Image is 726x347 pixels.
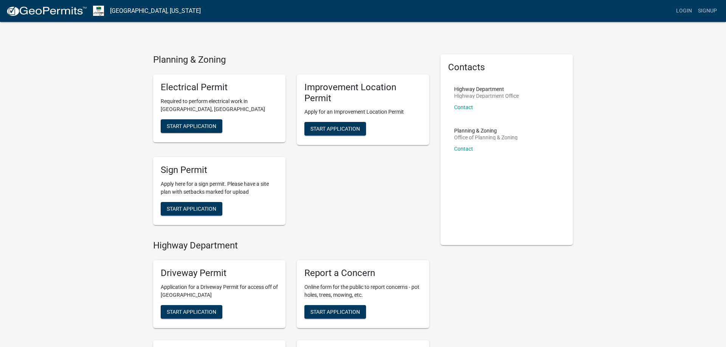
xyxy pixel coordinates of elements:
[161,305,222,319] button: Start Application
[695,4,720,18] a: Signup
[454,128,518,133] p: Planning & Zoning
[454,104,473,110] a: Contact
[153,240,429,251] h4: Highway Department
[161,97,278,113] p: Required to perform electrical work in [GEOGRAPHIC_DATA], [GEOGRAPHIC_DATA]
[304,108,422,116] p: Apply for an Improvement Location Permit
[110,5,201,17] a: [GEOGRAPHIC_DATA], [US_STATE]
[304,122,366,136] button: Start Application
[161,82,278,93] h5: Electrical Permit
[167,123,216,129] span: Start Application
[454,135,518,140] p: Office of Planning & Zoning
[454,146,473,152] a: Contact
[161,283,278,299] p: Application for a Driveway Permit for access off of [GEOGRAPHIC_DATA]
[153,54,429,65] h4: Planning & Zoning
[93,6,104,16] img: Morgan County, Indiana
[161,119,222,133] button: Start Application
[304,268,422,279] h5: Report a Concern
[161,165,278,176] h5: Sign Permit
[167,206,216,212] span: Start Application
[161,180,278,196] p: Apply here for a sign permit. Please have a site plan with setbacks marked for upload
[673,4,695,18] a: Login
[454,93,519,99] p: Highway Department Office
[167,308,216,315] span: Start Application
[310,308,360,315] span: Start Application
[161,268,278,279] h5: Driveway Permit
[448,62,565,73] h5: Contacts
[304,283,422,299] p: Online form for the public to report concerns - pot holes, trees, mowing, etc.
[304,82,422,104] h5: Improvement Location Permit
[310,126,360,132] span: Start Application
[161,202,222,216] button: Start Application
[304,305,366,319] button: Start Application
[454,86,519,92] p: Highway Department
